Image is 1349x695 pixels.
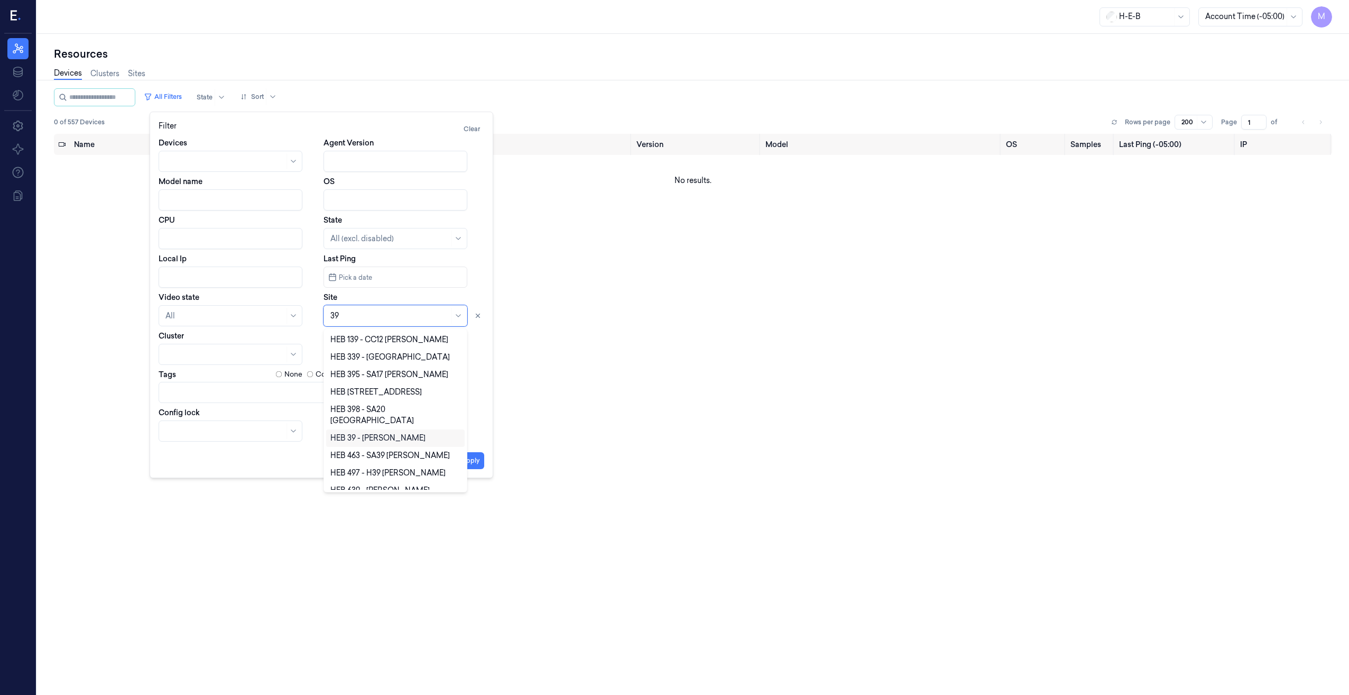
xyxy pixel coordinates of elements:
label: Last Ping [324,253,356,264]
label: Cluster [159,331,184,341]
button: Apply [457,452,484,469]
div: HEB 497 - H39 [PERSON_NAME] [330,468,446,479]
th: IP [1236,134,1332,155]
th: Model [761,134,1002,155]
div: HEB 639 - [PERSON_NAME] [330,485,430,496]
label: Devices [159,138,187,148]
div: HEB 39 - [PERSON_NAME] [330,433,426,444]
div: HEB 139 - CC12 [PERSON_NAME] [330,334,448,345]
p: Rows per page [1125,117,1170,127]
div: HEB 395 - SA17 [PERSON_NAME] [330,369,448,380]
a: Sites [128,68,145,79]
span: of [1271,117,1288,127]
button: Clear [459,121,484,138]
label: Local Ip [159,253,187,264]
div: HEB 339 - [GEOGRAPHIC_DATA] [330,352,450,363]
button: M [1311,6,1332,28]
a: Clusters [90,68,119,79]
label: State [324,215,342,225]
th: Version [632,134,761,155]
label: Agent Version [324,138,374,148]
a: Devices [54,68,82,80]
th: Last Ping (-05:00) [1115,134,1235,155]
label: Contains any [316,369,359,380]
label: Site [324,292,337,303]
label: OS [324,176,335,187]
th: Name [70,134,230,155]
span: Pick a date [337,272,372,282]
th: OS [1002,134,1066,155]
label: CPU [159,215,175,225]
button: All Filters [140,88,186,105]
label: Config lock [159,407,200,418]
div: Resources [54,47,1332,61]
div: HEB 398 - SA20 [GEOGRAPHIC_DATA] [330,404,460,426]
div: HEB 463 - SA39 [PERSON_NAME] [330,450,450,461]
div: HEB [STREET_ADDRESS] [330,387,422,398]
nav: pagination [1296,115,1328,130]
label: Model name [159,176,202,187]
th: Samples [1066,134,1115,155]
label: None [284,369,302,380]
label: Video state [159,292,199,303]
td: No results. [54,155,1332,206]
button: Pick a date [324,267,467,288]
label: Tags [159,371,176,378]
th: Site [472,134,632,155]
span: 0 of 557 Devices [54,117,105,127]
div: Filter [159,121,484,138]
span: Page [1221,117,1237,127]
